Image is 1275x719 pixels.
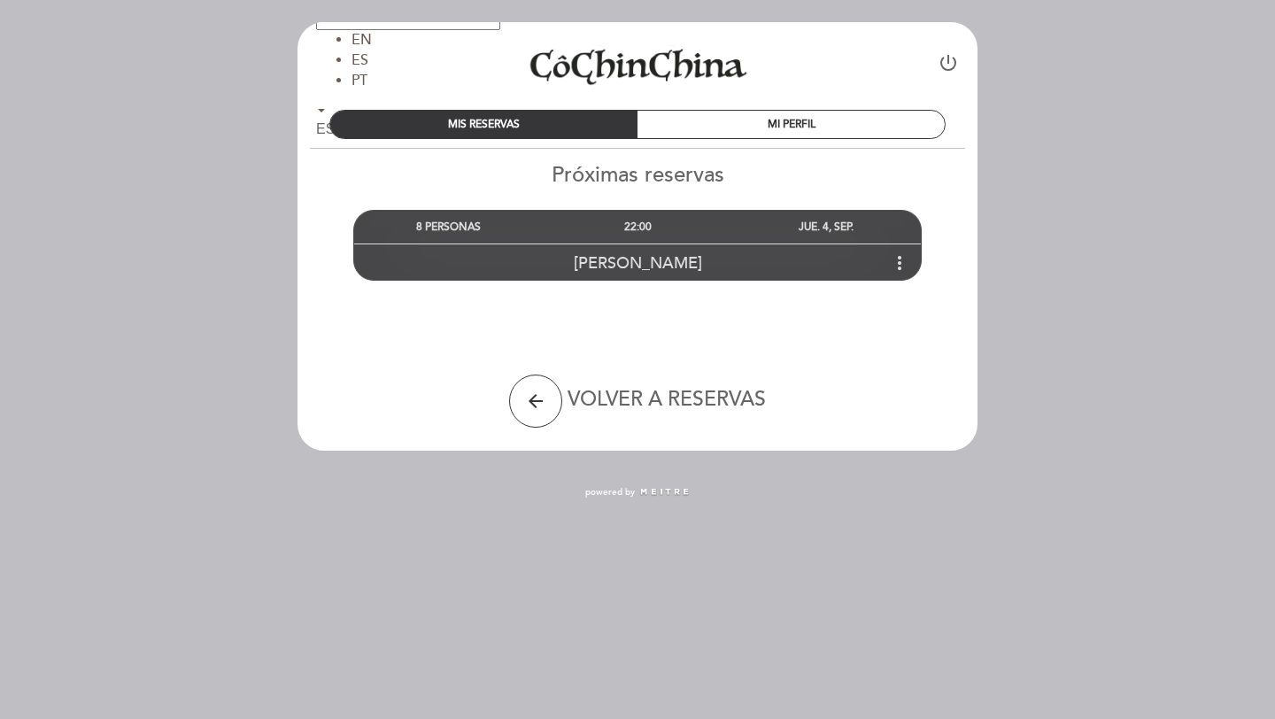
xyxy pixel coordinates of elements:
[938,52,959,73] i: power_settings_new
[525,390,546,412] i: arrow_back
[330,111,637,138] div: MIS RESERVAS
[637,111,945,138] div: MI PERFIL
[509,375,562,428] button: arrow_back
[585,486,635,499] span: powered by
[732,211,921,244] div: JUE. 4, SEP.
[527,42,748,90] a: Cochinchina
[568,387,766,412] span: VOLVER A RESERVAS
[574,253,702,273] span: [PERSON_NAME]
[352,31,372,49] span: EN
[297,162,978,188] h2: Próximas reservas
[354,211,543,244] div: 8 PERSONAS
[543,211,731,244] div: 22:00
[938,52,959,80] button: power_settings_new
[585,486,690,499] a: powered by
[352,72,367,89] span: PT
[639,488,690,497] img: MEITRE
[889,252,910,274] i: more_vert
[352,51,368,69] span: ES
